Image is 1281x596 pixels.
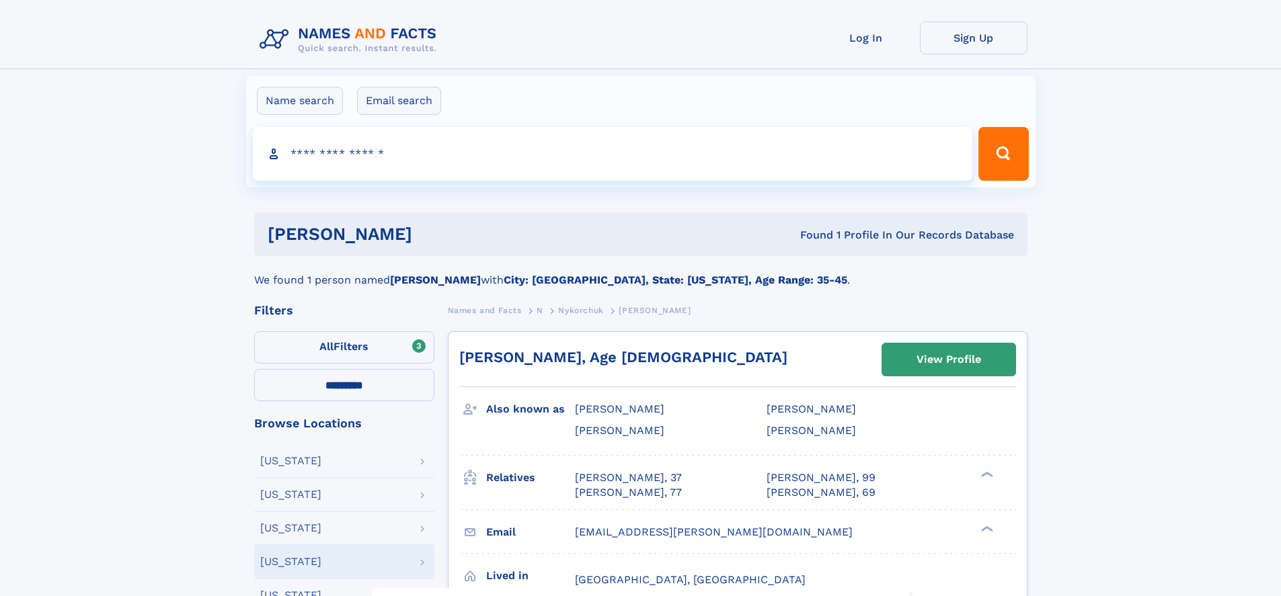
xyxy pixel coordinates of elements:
[575,402,664,415] span: [PERSON_NAME]
[260,523,321,534] div: [US_STATE]
[575,525,853,538] span: [EMAIL_ADDRESS][PERSON_NAME][DOMAIN_NAME]
[606,228,1014,243] div: Found 1 Profile In Our Records Database
[575,470,682,485] a: [PERSON_NAME], 37
[254,331,434,364] label: Filters
[357,87,441,115] label: Email search
[254,304,434,316] div: Filters
[537,306,543,315] span: N
[268,226,607,243] h1: [PERSON_NAME]
[448,302,522,318] a: Names and Facts
[767,402,856,415] span: [PERSON_NAME]
[260,456,321,466] div: [US_STATE]
[260,489,321,500] div: [US_STATE]
[486,521,575,544] h3: Email
[812,22,920,54] a: Log In
[486,564,575,587] h3: Lived in
[767,485,876,500] a: [PERSON_NAME], 69
[459,349,787,366] a: [PERSON_NAME], Age [DEMOGRAPHIC_DATA]
[260,556,321,567] div: [US_STATE]
[253,127,973,181] input: search input
[254,417,434,429] div: Browse Locations
[575,424,664,437] span: [PERSON_NAME]
[978,524,994,533] div: ❯
[619,306,691,315] span: [PERSON_NAME]
[390,273,481,286] b: [PERSON_NAME]
[319,340,334,353] span: All
[254,22,448,58] img: Logo Names and Facts
[978,127,1028,181] button: Search Button
[558,302,603,318] a: Nykorchuk
[486,398,575,421] h3: Also known as
[575,485,682,500] a: [PERSON_NAME], 77
[537,302,543,318] a: N
[767,424,856,437] span: [PERSON_NAME]
[917,344,981,375] div: View Profile
[978,470,994,478] div: ❯
[767,470,876,485] a: [PERSON_NAME], 99
[257,87,343,115] label: Name search
[504,273,847,286] b: City: [GEOGRAPHIC_DATA], State: [US_STATE], Age Range: 35-45
[920,22,1027,54] a: Sign Up
[486,466,575,489] h3: Relatives
[254,256,1027,288] div: We found 1 person named with .
[882,343,1015,376] a: View Profile
[558,306,603,315] span: Nykorchuk
[575,573,806,586] span: [GEOGRAPHIC_DATA], [GEOGRAPHIC_DATA]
